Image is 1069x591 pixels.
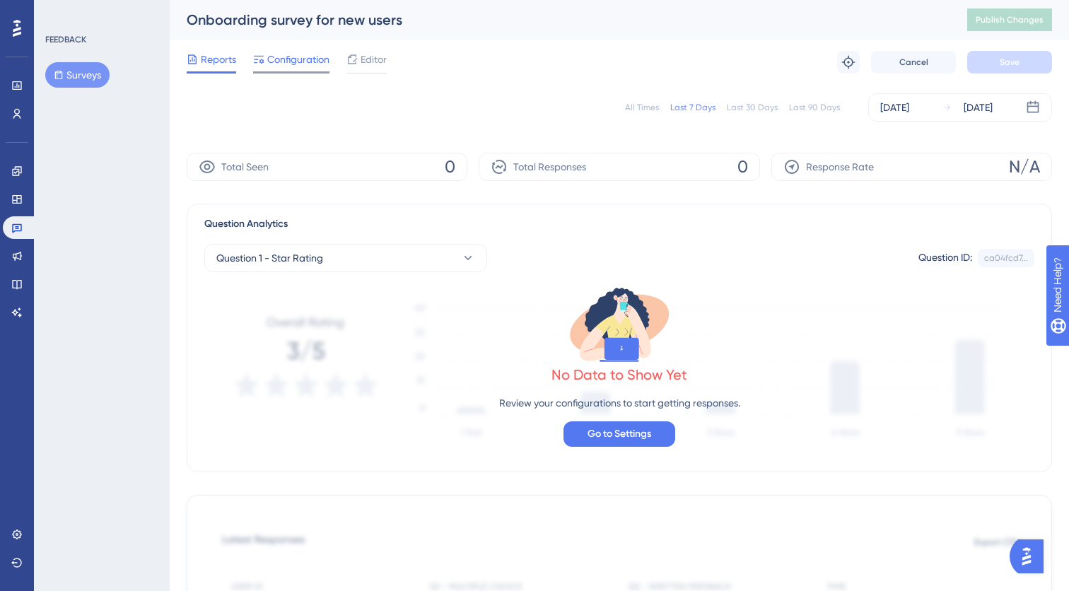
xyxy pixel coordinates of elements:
[967,51,1052,74] button: Save
[918,249,972,267] div: Question ID:
[445,156,455,178] span: 0
[670,102,715,113] div: Last 7 Days
[964,99,993,116] div: [DATE]
[588,426,651,443] span: Go to Settings
[806,158,874,175] span: Response Rate
[513,158,586,175] span: Total Responses
[267,51,329,68] span: Configuration
[984,252,1028,264] div: ca04fcd7...
[871,51,956,74] button: Cancel
[499,394,740,411] p: Review your configurations to start getting responses.
[967,8,1052,31] button: Publish Changes
[976,14,1044,25] span: Publish Changes
[221,158,269,175] span: Total Seen
[361,51,387,68] span: Editor
[1009,156,1040,178] span: N/A
[204,244,487,272] button: Question 1 - Star Rating
[187,10,932,30] div: Onboarding survey for new users
[33,4,88,21] span: Need Help?
[1000,57,1020,68] span: Save
[737,156,748,178] span: 0
[899,57,928,68] span: Cancel
[563,421,675,447] button: Go to Settings
[201,51,236,68] span: Reports
[1010,535,1052,578] iframe: UserGuiding AI Assistant Launcher
[204,216,288,233] span: Question Analytics
[45,34,86,45] div: FEEDBACK
[789,102,840,113] div: Last 90 Days
[880,99,909,116] div: [DATE]
[45,62,110,88] button: Surveys
[625,102,659,113] div: All Times
[727,102,778,113] div: Last 30 Days
[216,250,323,267] span: Question 1 - Star Rating
[551,365,687,385] div: No Data to Show Yet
